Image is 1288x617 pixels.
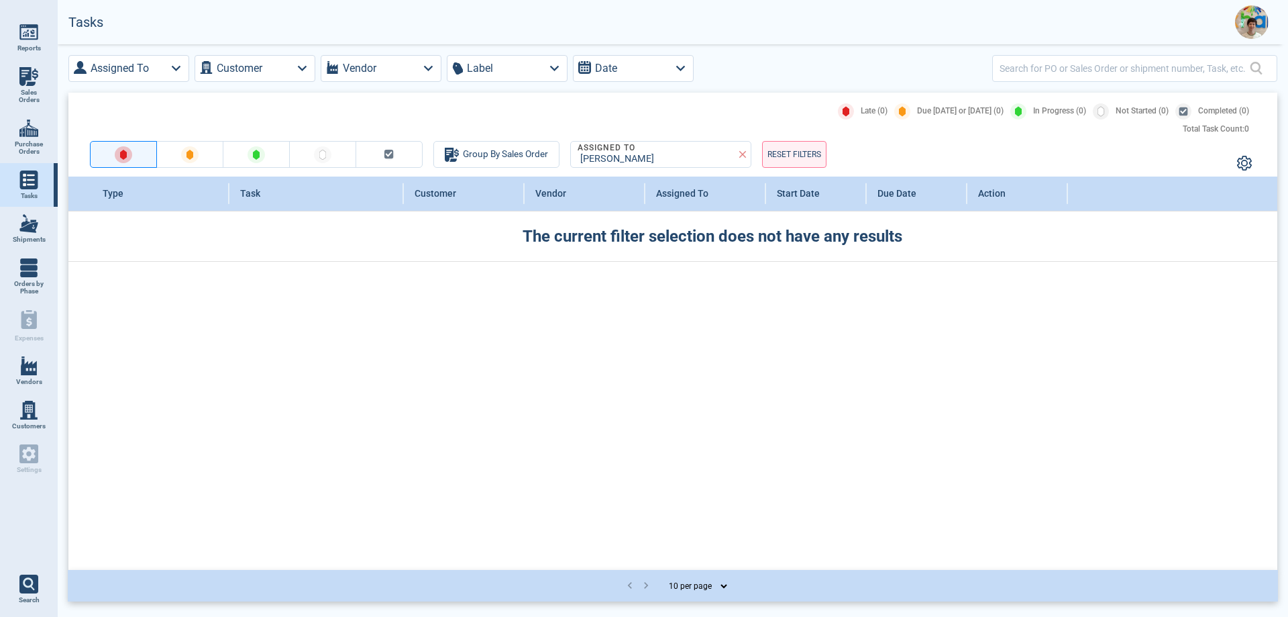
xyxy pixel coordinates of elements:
span: Due [DATE] or [DATE] (0) [917,107,1004,116]
button: Label [447,55,568,82]
img: menu_icon [19,357,38,375]
span: Vendor [535,188,566,199]
span: Search [19,596,40,604]
span: Assigned To [656,188,708,199]
span: Action [978,188,1006,199]
span: In Progress (0) [1033,107,1086,116]
label: Assigned To [91,59,149,78]
input: Search for PO or Sales Order or shipment number, Task, etc. [1000,58,1250,78]
nav: pagination navigation [622,577,654,595]
span: Orders by Phase [11,280,47,295]
div: Total Task Count: 0 [1183,125,1249,134]
span: Task [240,188,260,199]
span: Tasks [21,192,38,200]
img: menu_icon [19,214,38,233]
img: menu_icon [19,67,38,86]
h2: Tasks [68,15,103,30]
span: Vendors [16,378,42,386]
img: menu_icon [19,119,38,138]
span: Sales Orders [11,89,47,104]
button: Assigned To [68,55,189,82]
label: Date [595,59,617,78]
span: Purchase Orders [11,140,47,156]
img: menu_icon [19,23,38,42]
label: Customer [217,59,262,78]
span: Shipments [13,236,46,244]
span: Start Date [777,188,820,199]
span: Due Date [877,188,916,199]
div: Group By Sales Order [445,146,548,162]
button: Vendor [321,55,441,82]
span: Type [103,188,123,199]
span: Reports [17,44,41,52]
button: Customer [195,55,315,82]
label: Vendor [343,59,376,78]
span: Customer [415,188,456,199]
button: Date [573,55,694,82]
span: Completed (0) [1198,107,1249,116]
img: Avatar [1235,5,1269,39]
span: Late (0) [861,107,888,116]
button: Group By Sales Order [433,141,559,168]
span: Not Started (0) [1116,107,1169,116]
legend: Assigned To [576,144,637,153]
img: menu_icon [19,401,38,420]
img: menu_icon [19,171,38,189]
label: Label [467,59,493,78]
div: [PERSON_NAME] [576,154,740,165]
button: RESET FILTERS [762,141,826,168]
img: menu_icon [19,258,38,277]
span: Customers [12,422,46,430]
